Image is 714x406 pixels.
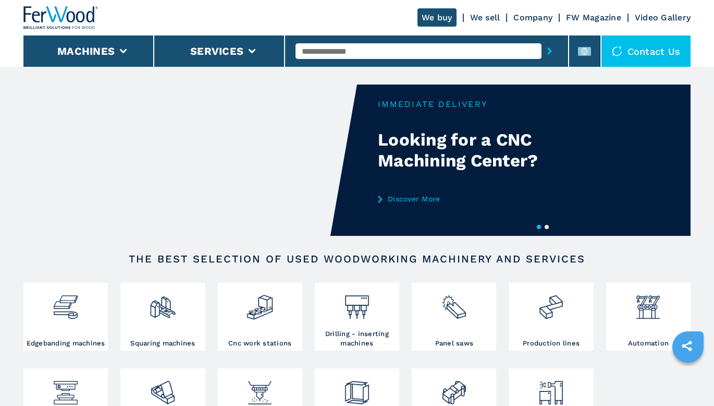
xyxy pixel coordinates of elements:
a: Discover More [378,195,582,203]
video: Your browser does not support the video tag. [23,85,357,236]
img: automazione.png [634,285,662,321]
img: centro_di_lavoro_cnc_2.png [246,285,274,321]
img: Contact us [612,46,622,56]
h3: Production lines [523,339,580,348]
a: Cnc work stations [218,283,302,351]
img: Ferwood [23,6,99,29]
a: We sell [470,13,500,22]
button: submit-button [541,39,558,63]
a: Drilling - inserting machines [315,283,399,351]
button: Services [190,45,243,57]
a: Squaring machines [120,283,205,351]
button: 2 [545,225,549,229]
img: sezionatrici_2.png [440,285,468,321]
a: Edgebanding machines [23,283,108,351]
iframe: Chat [670,359,706,398]
a: We buy [417,8,457,27]
img: linee_di_produzione_2.png [537,285,565,321]
a: Panel saws [412,283,496,351]
h2: The best selection of used woodworking machinery and services [57,253,657,265]
h3: Cnc work stations [228,339,291,348]
a: FW Magazine [566,13,621,22]
button: 1 [537,225,541,229]
div: Contact us [601,35,691,67]
h3: Drilling - inserting machines [317,329,397,348]
a: Production lines [509,283,593,351]
a: Video Gallery [635,13,691,22]
img: squadratrici_2.png [149,285,177,321]
h3: Squaring machines [130,339,195,348]
img: bordatrici_1.png [52,285,79,321]
h3: Edgebanding machines [27,339,105,348]
h3: Automation [628,339,669,348]
a: Automation [606,283,691,351]
button: Machines [57,45,115,57]
h3: Panel saws [435,339,474,348]
img: foratrici_inseritrici_2.png [343,285,371,321]
a: Company [513,13,552,22]
a: sharethis [674,333,700,359]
